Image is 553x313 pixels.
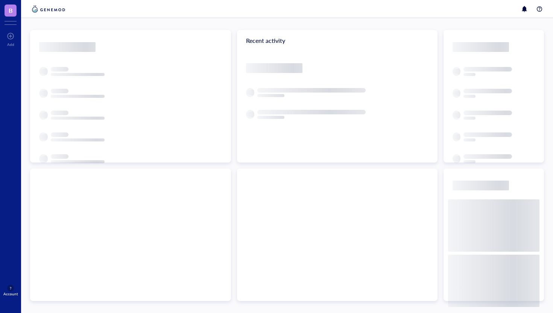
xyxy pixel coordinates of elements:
[3,292,18,296] div: Account
[237,30,438,51] div: Recent activity
[9,6,13,15] span: B
[30,5,67,14] img: genemod-logo
[7,42,14,47] div: Add
[10,286,11,290] span: ?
